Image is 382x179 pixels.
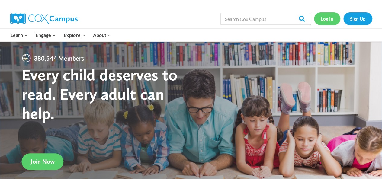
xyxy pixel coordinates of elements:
img: Cox Campus [10,13,78,24]
a: Sign Up [343,12,372,25]
button: Child menu of Explore [60,29,89,41]
strong: Every child deserves to read. Every adult can help. [22,65,178,123]
a: Log In [314,12,340,25]
button: Child menu of About [89,29,115,41]
a: Join Now [22,153,64,170]
nav: Primary Navigation [7,29,115,41]
button: Child menu of Learn [7,29,32,41]
span: 380,544 Members [31,53,87,63]
input: Search Cox Campus [220,13,311,25]
nav: Secondary Navigation [314,12,372,25]
button: Child menu of Engage [32,29,60,41]
span: Join Now [31,158,55,165]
